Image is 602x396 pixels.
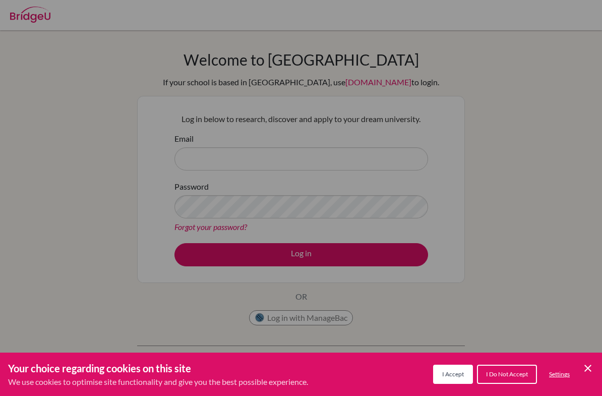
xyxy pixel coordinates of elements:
[433,365,473,384] button: I Accept
[442,370,464,378] span: I Accept
[477,365,537,384] button: I Do Not Accept
[486,370,528,378] span: I Do Not Accept
[8,376,308,388] p: We use cookies to optimise site functionality and give you the best possible experience.
[541,366,578,383] button: Settings
[549,370,570,378] span: Settings
[8,361,308,376] h3: Your choice regarding cookies on this site
[582,362,594,374] button: Save and close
